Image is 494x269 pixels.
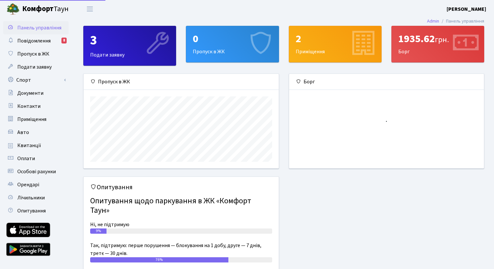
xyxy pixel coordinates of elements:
a: Авто [3,126,69,139]
div: Борг [392,26,484,62]
a: Приміщення [3,113,69,126]
div: Так, підтримую: перше порушення — блокування на 1 добу, друге — 7 днів, третє — 30 днів. [90,242,272,257]
div: Борг [289,74,484,90]
div: 8 [61,38,67,43]
span: Опитування [17,207,46,214]
div: 2 [296,33,375,45]
span: Подати заявку [17,63,52,71]
a: Опитування [3,204,69,217]
div: Пропуск в ЖК [84,74,279,90]
a: Квитанції [3,139,69,152]
b: [PERSON_NAME] [447,6,486,13]
a: Особові рахунки [3,165,69,178]
a: 3Подати заявку [83,26,176,66]
nav: breadcrumb [417,14,494,28]
div: 76% [90,257,228,262]
span: Таун [22,4,69,15]
b: Комфорт [22,4,54,14]
span: Контакти [17,103,41,110]
a: Панель управління [3,21,69,34]
h4: Опитування щодо паркування в ЖК «Комфорт Таун» [90,194,272,218]
span: Оплати [17,155,35,162]
a: Подати заявку [3,60,69,74]
a: Спорт [3,74,69,87]
a: Лічильники [3,191,69,204]
a: [PERSON_NAME] [447,5,486,13]
div: 1935.62 [398,33,477,45]
a: Оплати [3,152,69,165]
span: Пропуск в ЖК [17,50,49,58]
img: logo.png [7,3,20,16]
span: грн. [435,34,449,45]
a: Документи [3,87,69,100]
div: Подати заявку [84,26,176,65]
div: Ні, не підтримую [90,221,272,228]
span: Квитанції [17,142,41,149]
div: 3 [90,33,169,48]
a: Пропуск в ЖК [3,47,69,60]
div: 9% [90,228,107,234]
span: Панель управління [17,24,61,31]
li: Панель управління [439,18,484,25]
a: Admin [427,18,439,25]
div: Приміщення [289,26,381,62]
span: Приміщення [17,116,46,123]
div: 0 [193,33,272,45]
a: Контакти [3,100,69,113]
span: Повідомлення [17,37,51,44]
a: 2Приміщення [289,26,382,62]
a: 0Пропуск в ЖК [186,26,279,62]
button: Переключити навігацію [82,4,98,14]
a: Орендарі [3,178,69,191]
span: Лічильники [17,194,45,201]
h5: Опитування [90,183,272,191]
a: Повідомлення8 [3,34,69,47]
span: Документи [17,90,43,97]
div: Пропуск в ЖК [186,26,278,62]
span: Особові рахунки [17,168,56,175]
span: Орендарі [17,181,39,188]
span: Авто [17,129,29,136]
